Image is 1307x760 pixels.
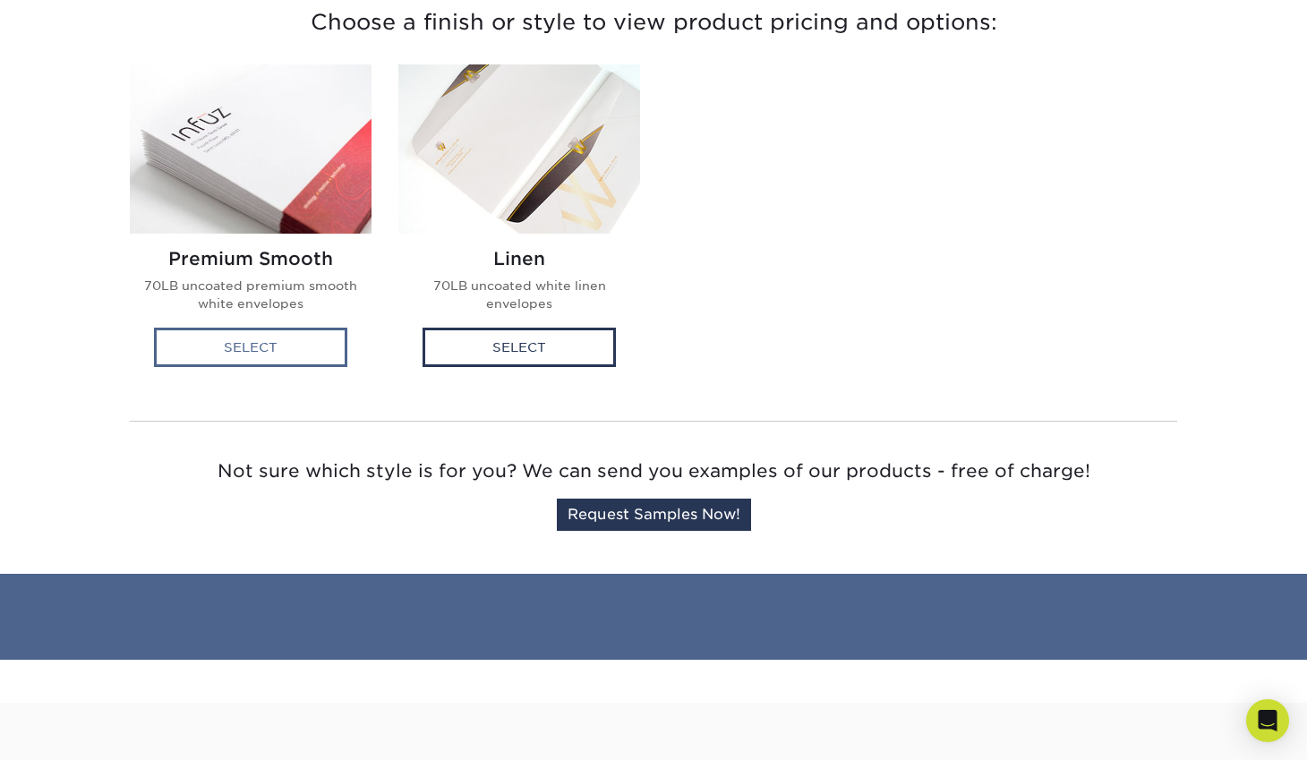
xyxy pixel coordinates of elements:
p: 70LB uncoated white linen envelopes [413,277,626,313]
p: 70LB uncoated premium smooth white envelopes [144,277,357,313]
h2: Linen [413,248,626,269]
p: Not sure which style is for you? We can send you examples of our products - free of charge! [130,457,1177,484]
img: Linen Envelopes [398,64,640,234]
img: Premium Smooth Envelopes [130,64,372,234]
a: Premium Smooth Envelopes Premium Smooth 70LB uncoated premium smooth white envelopes Select [130,64,372,385]
h2: Premium Smooth [144,248,357,269]
iframe: Google Customer Reviews [4,705,152,754]
a: Request Samples Now! [557,499,751,531]
div: Select [423,328,616,367]
a: Linen Envelopes Linen 70LB uncoated white linen envelopes Select [398,64,640,385]
div: Select [154,328,347,367]
div: Open Intercom Messenger [1246,699,1289,742]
